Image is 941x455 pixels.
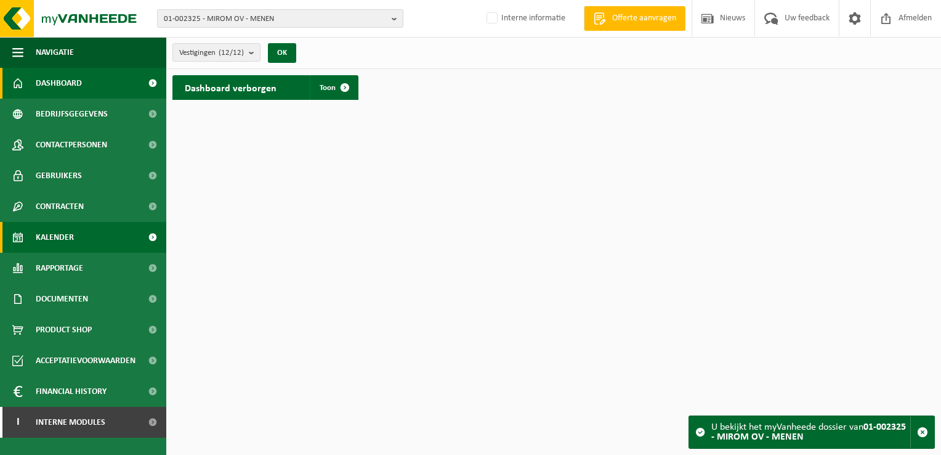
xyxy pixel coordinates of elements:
span: Toon [320,84,336,92]
span: Acceptatievoorwaarden [36,345,135,376]
span: Documenten [36,284,88,314]
h2: Dashboard verborgen [172,75,289,99]
span: Financial History [36,376,107,407]
span: Offerte aanvragen [609,12,679,25]
span: Contactpersonen [36,129,107,160]
a: Offerte aanvragen [584,6,685,31]
span: Rapportage [36,253,83,284]
span: 01-002325 - MIROM OV - MENEN [164,10,387,28]
span: Vestigingen [179,44,244,62]
span: Gebruikers [36,160,82,191]
span: Dashboard [36,68,82,99]
label: Interne informatie [484,9,565,28]
div: U bekijkt het myVanheede dossier van [711,416,910,448]
span: Interne modules [36,407,105,438]
span: Bedrijfsgegevens [36,99,108,129]
button: OK [268,43,296,63]
span: Kalender [36,222,74,253]
a: Toon [310,75,357,100]
span: Contracten [36,191,84,222]
span: Product Shop [36,314,92,345]
strong: 01-002325 - MIROM OV - MENEN [711,422,906,442]
span: Navigatie [36,37,74,68]
button: Vestigingen(12/12) [172,43,260,62]
count: (12/12) [219,49,244,57]
span: I [12,407,23,438]
button: 01-002325 - MIROM OV - MENEN [157,9,403,28]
